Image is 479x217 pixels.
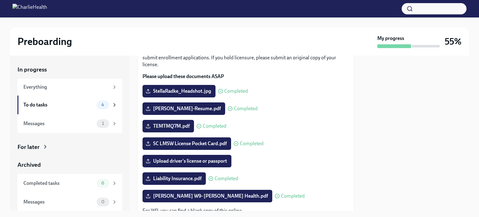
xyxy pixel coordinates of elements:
h3: 55% [445,36,462,47]
label: Upload driver's license or passport [143,155,231,167]
label: [PERSON_NAME]-Resume.pdf [143,102,225,115]
span: Completed [224,89,248,94]
p: For W9, you can find a blank copy of this online. [143,207,349,214]
span: Liability Insurance.pdf [147,175,201,182]
a: Messages1 [17,114,122,133]
a: To do tasks4 [17,96,122,114]
span: Completed [240,141,264,146]
span: Completed [203,124,226,129]
label: SC LMSW License Pocket Card.pdf [143,137,231,150]
div: For later [17,143,40,151]
a: Messages0 [17,193,122,211]
div: Completed tasks [23,180,94,187]
span: SC LMSW License Pocket Card.pdf [147,141,227,147]
span: 0 [98,200,108,204]
span: Upload driver's license or passport [147,158,227,164]
h2: Preboarding [17,35,72,48]
a: For later [17,143,122,151]
strong: Please upload these documents ASAP [143,73,224,79]
div: To do tasks [23,101,94,108]
span: TEMTMQ7M.pdf [147,123,190,129]
span: Completed [281,194,305,199]
a: In progress [17,66,122,74]
span: [PERSON_NAME]-Resume.pdf [147,106,221,112]
span: 6 [98,181,108,185]
p: The following documents are needed to complete your contractor profile and, in some cases, to sub... [143,47,349,68]
span: 4 [98,102,108,107]
div: Messages [23,199,94,205]
label: TEMTMQ7M.pdf [143,120,194,132]
span: [PERSON_NAME] W9- [PERSON_NAME] Health.pdf [147,193,268,199]
a: Archived [17,161,122,169]
a: Completed tasks6 [17,174,122,193]
span: 1 [98,121,108,126]
span: Completed [234,106,258,111]
span: StellaRadke_Headshot.jpg [147,88,211,94]
label: [PERSON_NAME] W9- [PERSON_NAME] Health.pdf [143,190,272,202]
img: CharlieHealth [12,4,47,14]
span: Completed [215,176,238,181]
strong: My progress [377,35,404,42]
a: Everything [17,79,122,96]
div: Messages [23,120,94,127]
label: Liability Insurance.pdf [143,172,206,185]
label: StellaRadke_Headshot.jpg [143,85,215,97]
div: Everything [23,84,109,91]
